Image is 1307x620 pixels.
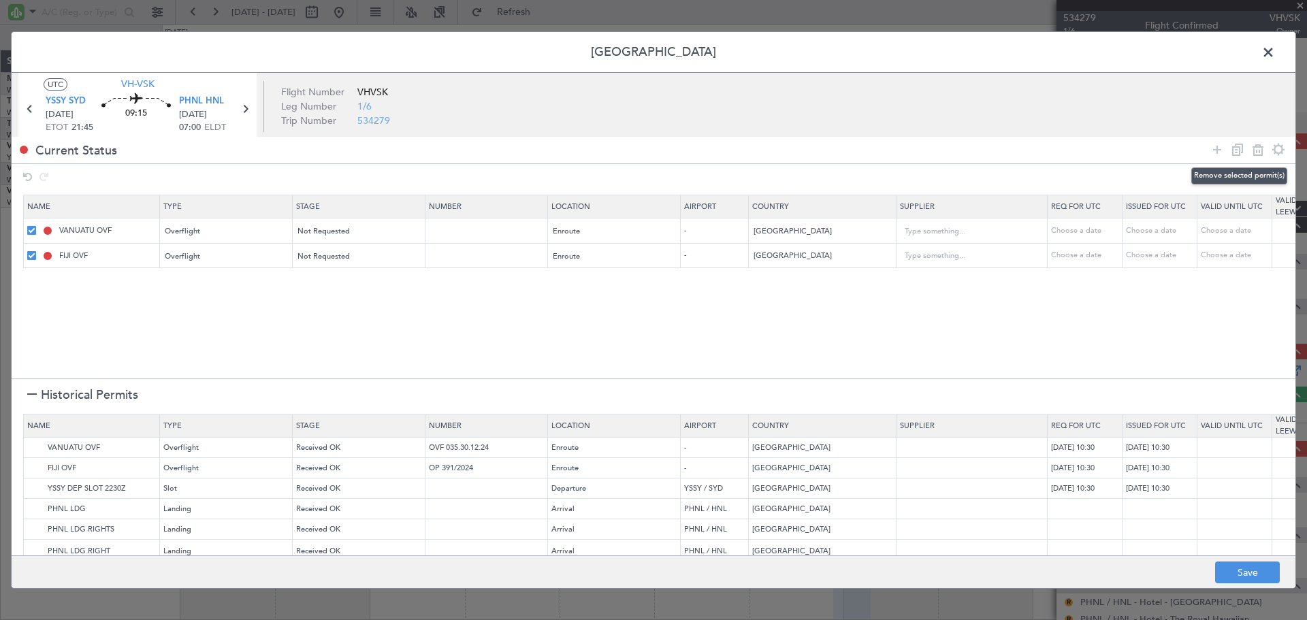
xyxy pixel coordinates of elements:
[1201,225,1272,237] div: Choose a date
[1191,167,1287,184] div: Remove selected permit(s)
[1051,250,1122,261] div: Choose a date
[1048,478,1123,499] td: [DATE] 10:30
[1215,561,1280,583] button: Save
[12,32,1295,73] header: [GEOGRAPHIC_DATA]
[1123,478,1197,499] td: [DATE] 10:30
[1051,225,1122,237] div: Choose a date
[1048,414,1123,438] th: Req For Utc
[1126,201,1186,212] span: Issued For Utc
[1048,458,1123,478] td: [DATE] 10:30
[1051,201,1101,212] span: Req For Utc
[1123,438,1197,458] td: [DATE] 10:30
[1126,250,1197,261] div: Choose a date
[1201,250,1272,261] div: Choose a date
[1123,458,1197,478] td: [DATE] 10:30
[1197,414,1272,438] th: Valid Until Utc
[1201,201,1263,212] span: Valid Until Utc
[1126,225,1197,237] div: Choose a date
[1048,438,1123,458] td: [DATE] 10:30
[1123,414,1197,438] th: Issued For Utc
